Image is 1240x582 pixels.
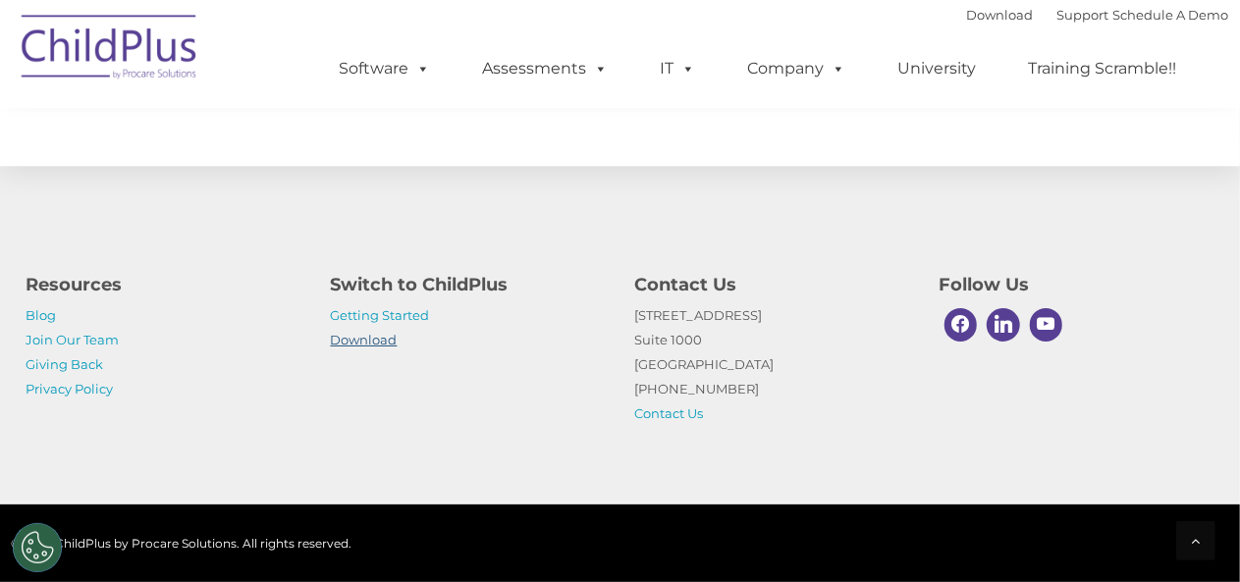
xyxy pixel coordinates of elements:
[13,523,62,572] button: Cookies Settings
[967,7,1229,23] font: |
[12,536,352,551] span: © 2025 ChildPlus by Procare Solutions. All rights reserved.
[320,49,451,88] a: Software
[635,405,704,421] a: Contact Us
[879,49,997,88] a: University
[331,307,430,323] a: Getting Started
[1113,7,1229,23] a: Schedule A Demo
[331,271,606,298] h4: Switch to ChildPlus
[641,49,716,88] a: IT
[12,1,208,99] img: ChildPlus by Procare Solutions
[940,303,983,346] a: Facebook
[273,210,356,225] span: Phone number
[1009,49,1197,88] a: Training Scramble!!
[27,381,114,397] a: Privacy Policy
[635,271,910,298] h4: Contact Us
[27,356,104,372] a: Giving Back
[728,49,866,88] a: Company
[27,307,57,323] a: Blog
[940,271,1214,298] h4: Follow Us
[1057,7,1109,23] a: Support
[967,7,1034,23] a: Download
[27,332,120,347] a: Join Our Team
[27,271,301,298] h4: Resources
[331,332,398,347] a: Download
[1025,303,1068,346] a: Youtube
[463,49,628,88] a: Assessments
[273,130,333,144] span: Last name
[635,303,910,426] p: [STREET_ADDRESS] Suite 1000 [GEOGRAPHIC_DATA] [PHONE_NUMBER]
[982,303,1025,346] a: Linkedin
